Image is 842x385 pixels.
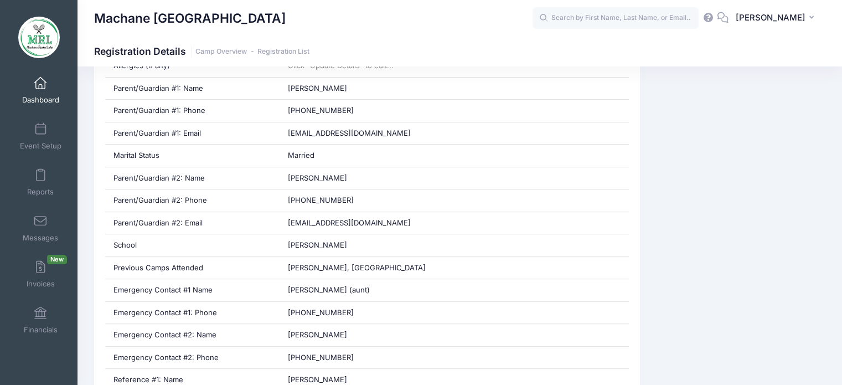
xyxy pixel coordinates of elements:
a: Reports [14,163,67,202]
span: Invoices [27,279,55,289]
div: Marital Status [105,145,280,167]
a: Messages [14,209,67,248]
span: Married [288,151,314,160]
span: New [47,255,67,264]
h1: Registration Details [94,45,309,57]
span: [PHONE_NUMBER] [288,353,354,362]
a: Camp Overview [195,48,247,56]
h1: Machane [GEOGRAPHIC_DATA] [94,6,286,31]
span: [PERSON_NAME] [288,375,347,384]
span: [PHONE_NUMBER] [288,196,354,204]
div: Emergency Contact #1: Phone [105,302,280,324]
button: [PERSON_NAME] [729,6,825,31]
div: Emergency Contact #2: Name [105,324,280,346]
input: Search by First Name, Last Name, or Email... [533,7,699,29]
span: [PHONE_NUMBER] [288,106,354,115]
span: [PERSON_NAME] [288,330,347,339]
span: Event Setup [20,141,61,151]
span: [PERSON_NAME] [736,12,805,24]
span: Messages [23,233,58,243]
span: Dashboard [22,95,59,105]
div: Parent/Guardian #1: Name [105,78,280,100]
span: [PHONE_NUMBER] [288,308,354,317]
a: Registration List [257,48,309,56]
div: Parent/Guardian #2: Email [105,212,280,234]
div: Parent/Guardian #1: Phone [105,100,280,122]
span: [PERSON_NAME], [GEOGRAPHIC_DATA] [288,263,426,272]
div: Previous Camps Attended [105,257,280,279]
div: Parent/Guardian #1: Email [105,122,280,145]
span: [PERSON_NAME] (aunt) [288,285,370,294]
a: Event Setup [14,117,67,156]
div: Emergency Contact #2: Phone [105,347,280,369]
a: Dashboard [14,71,67,110]
img: Machane Racket Lake [18,17,60,58]
span: Reports [27,187,54,197]
span: [PERSON_NAME] [288,84,347,93]
span: [EMAIL_ADDRESS][DOMAIN_NAME] [288,218,411,227]
div: School [105,234,280,256]
div: Parent/Guardian #2: Name [105,167,280,189]
div: Parent/Guardian #2: Phone [105,189,280,212]
span: [PERSON_NAME] [288,173,347,182]
div: Emergency Contact #1 Name [105,279,280,301]
span: [EMAIL_ADDRESS][DOMAIN_NAME] [288,129,411,137]
span: [PERSON_NAME] [288,240,347,249]
span: Financials [24,325,58,335]
a: InvoicesNew [14,255,67,294]
a: Financials [14,301,67,340]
